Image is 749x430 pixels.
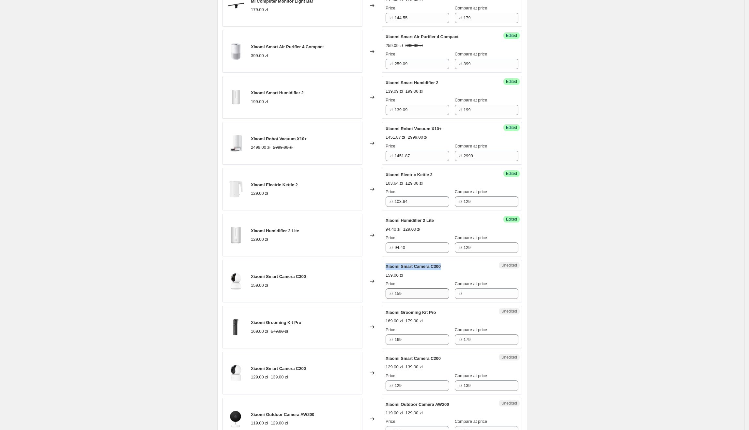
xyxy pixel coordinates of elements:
span: zł [390,107,392,112]
img: 4794_xiaomi_smart_kettle_2-1-base-1600px_49dacf9f-be57-4f7d-9d83-6b2094cab0fb_80x.png [226,179,246,199]
span: Xiaomi Smart Camera C300 [251,274,306,279]
span: zł [390,383,392,388]
span: Xiaomi Smart Air Purifier 4 Compact [386,34,458,39]
span: zł [459,61,462,66]
img: 5090_xiaomi_outdoor_camera_aw200-1-1600px_5c3429d7-6ca4-4583-bead-443872863546_80x.png [226,409,246,429]
span: Price [386,98,395,102]
strike: 139.00 zł [271,374,288,380]
span: Compare at price [455,373,487,378]
span: Price [386,327,395,332]
div: 399.00 zł [251,53,268,59]
span: Compare at price [455,235,487,240]
strike: 2999.00 zł [273,144,293,151]
div: 179.00 zł [251,7,268,13]
div: 199.00 zł [251,99,268,105]
span: Xiaomi Robot Vacuum X10+ [251,136,307,141]
span: zł [459,199,462,204]
div: 169.00 zł [251,328,268,335]
span: zł [459,337,462,342]
span: zł [459,383,462,388]
div: 159.00 zł [251,282,268,289]
span: Price [386,6,395,10]
strike: 129.00 zł [405,410,423,416]
span: Edited [506,125,517,130]
span: Edited [506,171,517,176]
div: 94.40 zł [386,226,401,233]
span: Price [386,235,395,240]
span: Unedited [501,309,517,314]
span: zł [459,245,462,250]
strike: 399.00 zł [405,42,423,49]
img: 5015_xiaomi_grooming_kit_pro-1-base-1600px_80x.png [226,317,246,337]
span: Price [386,144,395,148]
strike: 129.00 zł [405,180,423,187]
span: Xiaomi Smart Camera C200 [251,366,306,371]
span: Compare at price [455,419,487,424]
div: 129.00 zł [251,236,268,243]
span: zł [390,15,392,20]
div: 129.00 zł [251,374,268,380]
span: Xiaomi Electric Kettle 2 [386,172,433,177]
span: Xiaomi Electric Kettle 2 [251,182,298,187]
div: 119.00 zł [251,420,268,426]
span: Xiaomi Grooming Kit Pro [251,320,301,325]
div: 259.09 zł [386,42,403,49]
span: Compare at price [455,98,487,102]
span: zł [459,15,462,20]
strike: 139.00 zł [405,364,423,370]
img: 4788_xiaomi_robot_vacuum_x10_plus-1-base-1600px_80x.png [226,133,246,153]
span: Compare at price [455,144,487,148]
strike: 199.00 zł [405,88,423,95]
div: 129.00 zł [386,364,403,370]
span: Price [386,189,395,194]
div: 159.00 zł [386,272,403,279]
strike: 179.00 zł [271,328,288,335]
span: zł [390,245,392,250]
span: Xiaomi Grooming Kit Pro [386,310,436,315]
span: Price [386,419,395,424]
img: 4900_xiaomi_humidifier_2_lite-1-1200px_80x.png [226,225,246,245]
div: 1451.87 zł [386,134,405,141]
strike: 129.00 zł [271,420,288,426]
span: Edited [506,33,517,38]
span: zł [390,337,392,342]
span: Xiaomi Smart Humidifier 2 [251,90,304,95]
div: 119.00 zł [386,410,403,416]
img: 4903_xiaomi_smart_camera_c300-1-base-1600px_c9312cd1-67de-45fd-975f-b7f8a19ab3ba_80x.png [226,271,246,291]
span: Compare at price [455,281,487,286]
strike: 179.00 zł [405,318,423,324]
span: Xiaomi Outdoor Camera AW200 [386,402,449,407]
span: Xiaomi Smart Air Purifier 4 Compact [251,44,324,49]
span: Compare at price [455,6,487,10]
div: 169.00 zł [386,318,403,324]
span: Unedited [501,263,517,268]
span: zł [390,199,392,204]
span: Unedited [501,355,517,360]
div: 2499.00 zł [251,144,270,151]
span: zł [390,291,392,296]
img: 5077_xiaomi_smart_camera_c200-1-base-800px_e8b34051-3943-4272-a67c-ed61fb64021b_80x.png [226,363,246,383]
span: Xiaomi Humidifier 2 Lite [251,228,299,233]
span: Edited [506,217,517,222]
span: Xiaomi Smart Camera C200 [386,356,441,361]
strike: 129.00 zł [403,226,420,233]
div: 129.00 zł [251,190,268,197]
span: Compare at price [455,52,487,56]
span: Price [386,373,395,378]
div: 103.64 zł [386,180,403,187]
span: Xiaomi Humidifier 2 Lite [386,218,434,223]
span: Price [386,281,395,286]
span: Edited [506,79,517,84]
span: Unedited [501,401,517,406]
span: Price [386,52,395,56]
span: Xiaomi Outdoor Camera AW200 [251,412,314,417]
span: Xiaomi Smart Humidifier 2 [386,80,438,85]
img: 4778_xiaomi_smart_humidifier_2-1-800px_80x.png [226,87,246,107]
span: zł [459,153,462,158]
span: Xiaomi Smart Camera C300 [386,264,441,269]
span: Xiaomi Robot Vacuum X10+ [386,126,442,131]
strike: 2999.00 zł [408,134,427,141]
span: zł [390,153,392,158]
span: Compare at price [455,327,487,332]
span: zł [390,61,392,66]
